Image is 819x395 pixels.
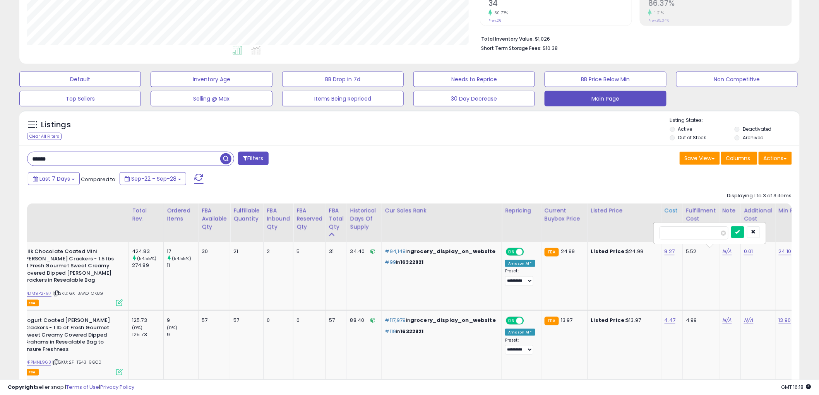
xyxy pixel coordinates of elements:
span: FBA [26,369,39,376]
button: Selling @ Max [151,91,272,106]
label: Active [678,126,692,132]
span: FBA [26,300,39,306]
span: #117,979 [385,316,406,324]
span: grocery_display_on_website [410,316,496,324]
div: 125.73 [132,317,163,324]
div: Preset: [505,268,535,286]
button: Inventory Age [151,72,272,87]
div: 9 [167,331,198,338]
div: FBA inbound Qty [267,207,290,231]
div: $24.99 [591,248,655,255]
a: Terms of Use [66,383,99,391]
small: (0%) [167,325,178,331]
div: $13.97 [591,317,655,324]
span: OFF [523,249,535,255]
div: 274.89 [132,262,163,269]
a: Privacy Policy [100,383,134,391]
b: Listed Price: [591,248,626,255]
a: N/A [744,316,753,324]
span: #99 [385,258,396,266]
div: Min Price [779,207,819,215]
div: Title [5,207,125,215]
span: $10.38 [543,44,558,52]
span: ON [507,249,516,255]
button: Save View [680,152,720,165]
button: Last 7 Days [28,172,80,185]
span: 16322821 [401,328,424,335]
a: B0FPMNL963 [22,359,51,366]
div: Preset: [505,338,535,355]
button: Top Sellers [19,91,141,106]
span: 16322821 [400,258,423,266]
div: 30 [202,248,224,255]
div: 9 [167,317,198,324]
button: 30 Day Decrease [413,91,535,106]
p: in [385,259,496,266]
div: Cur Sales Rank [385,207,499,215]
small: Prev: 26 [488,18,501,23]
strong: Copyright [8,383,36,391]
div: 125.73 [132,331,163,338]
div: Additional Cost [744,207,772,223]
label: Deactivated [743,126,772,132]
li: $1,026 [481,34,786,43]
a: 24.10 [779,248,792,255]
div: Current Buybox Price [545,207,584,223]
small: Prev: 85.34% [648,18,669,23]
div: 57 [329,317,341,324]
div: 31 [329,248,341,255]
div: Historical Days Of Supply [350,207,379,231]
button: Items Being Repriced [282,91,404,106]
div: Fulfillment Cost [686,207,716,223]
button: Needs to Reprice [413,72,535,87]
span: Sep-22 - Sep-28 [131,175,176,183]
a: N/A [723,248,732,255]
small: FBA [545,248,559,256]
b: Short Term Storage Fees: [481,45,541,51]
button: Non Competitive [676,72,798,87]
div: Cost [665,207,680,215]
div: FBA Reserved Qty [296,207,322,231]
a: 13.90 [779,316,791,324]
small: 30.77% [492,10,508,16]
button: Main Page [545,91,666,106]
p: Listing States: [670,117,800,124]
div: 34.40 [350,248,376,255]
button: Columns [721,152,757,165]
span: | SKU: 2F-T543-9GO0 [52,359,101,365]
b: Yogurt Coated [PERSON_NAME] Crackers - 1 lb of Fresh Gourmet Sweet Creamy Covered Dipped Grahams ... [24,317,118,355]
span: ON [507,318,516,324]
span: 2025-10-7 16:18 GMT [781,383,811,391]
span: OFF [523,318,535,324]
span: #119 [385,328,396,335]
div: 424.83 [132,248,163,255]
button: BB Drop in 7d [282,72,404,87]
div: 21 [233,248,257,255]
span: Last 7 Days [39,175,70,183]
div: Total Rev. [132,207,160,223]
div: 11 [167,262,198,269]
button: BB Price Below Min [545,72,666,87]
span: #94,148 [385,248,406,255]
div: Clear All Filters [27,133,62,140]
a: N/A [723,316,732,324]
p: in [385,248,496,255]
button: Filters [238,152,268,165]
small: (54.55%) [172,255,191,262]
span: 13.97 [561,316,573,324]
a: 9.27 [665,248,675,255]
p: in [385,317,496,324]
div: 0 [267,317,287,324]
div: 57 [202,317,224,324]
span: | SKU: GX-3AAO-OK8G [53,290,103,296]
div: 57 [233,317,257,324]
div: seller snap | | [8,384,134,391]
a: B0DM9P2F97 [22,290,51,297]
div: 5 [296,248,320,255]
a: 0.01 [744,248,753,255]
span: 24.99 [561,248,575,255]
div: FBA Available Qty [202,207,227,231]
div: Displaying 1 to 3 of 3 items [727,192,792,200]
div: Repricing [505,207,538,215]
p: in [385,328,496,335]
